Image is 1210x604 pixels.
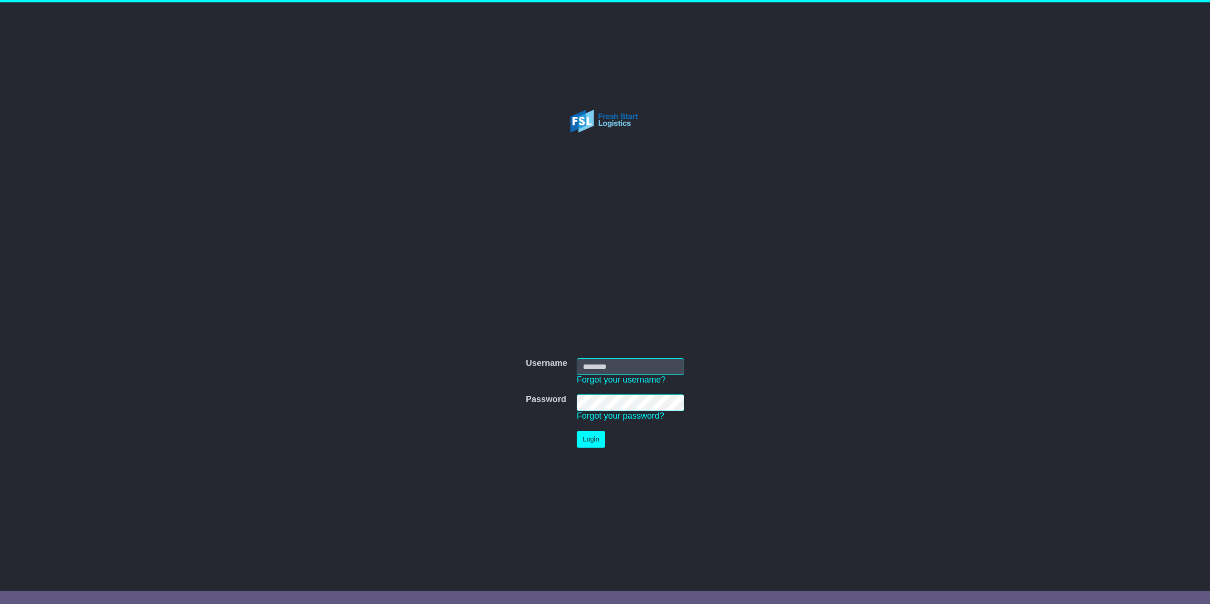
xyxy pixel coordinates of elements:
[554,81,656,162] img: Fresh Start Logistics Pty Ltd
[577,431,605,448] button: Login
[577,411,664,421] a: Forgot your password?
[526,394,566,405] label: Password
[577,375,666,384] a: Forgot your username?
[526,358,567,369] label: Username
